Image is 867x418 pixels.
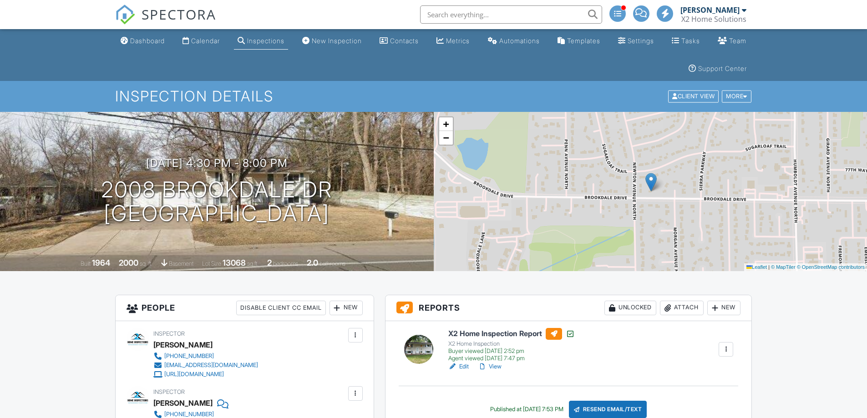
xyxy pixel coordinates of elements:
div: [PERSON_NAME] [680,5,740,15]
a: [PHONE_NUMBER] [153,352,258,361]
a: Automations (Advanced) [484,33,543,50]
input: Search everything... [420,5,602,24]
span: bedrooms [273,260,298,267]
a: © OpenStreetMap contributors [797,264,865,270]
span: bathrooms [319,260,345,267]
div: Disable Client CC Email [236,301,326,315]
a: Edit [448,362,469,371]
a: Inspections [234,33,288,50]
div: Inspections [247,37,284,45]
a: © MapTiler [771,264,796,270]
a: View [478,362,502,371]
h3: People [116,295,374,321]
a: X2 Home Inspection Report X2 Home Inspection Buyer viewed [DATE] 2:52 pm Agent viewed [DATE] 7:47 pm [448,328,575,363]
span: − [443,132,449,143]
a: Leaflet [746,264,767,270]
div: Published at [DATE] 7:53 PM [490,406,563,413]
div: Templates [567,37,600,45]
img: Marker [645,173,657,191]
div: Metrics [446,37,470,45]
div: New Inspection [312,37,362,45]
div: 2.0 [307,258,318,267]
div: Agent viewed [DATE] 7:47 pm [448,355,575,362]
a: Team [714,33,750,50]
span: Inspector [153,388,185,395]
div: [EMAIL_ADDRESS][DOMAIN_NAME] [164,362,258,369]
div: 13068 [223,258,246,267]
div: More [722,91,751,103]
div: Automations [499,37,540,45]
span: basement [169,260,193,267]
a: Zoom out [439,131,453,145]
div: [PHONE_NUMBER] [164,411,214,418]
a: Settings [614,33,658,50]
div: Attach [660,301,704,315]
h3: [DATE] 4:30 pm - 8:00 pm [146,157,288,169]
h1: Inspection Details [115,88,752,104]
div: [PHONE_NUMBER] [164,353,214,360]
span: sq. ft. [140,260,152,267]
img: The Best Home Inspection Software - Spectora [115,5,135,25]
a: Templates [554,33,604,50]
div: 1964 [92,258,110,267]
a: Zoom in [439,117,453,131]
div: New [330,301,363,315]
div: 2 [267,258,272,267]
div: Client View [668,91,719,103]
div: New [707,301,740,315]
div: Support Center [698,65,747,72]
span: Inspector [153,330,185,337]
div: Dashboard [130,37,165,45]
div: Resend Email/Text [569,401,647,418]
div: Contacts [390,37,419,45]
a: SPECTORA [115,12,216,31]
a: Dashboard [117,33,168,50]
a: Tasks [668,33,704,50]
h6: X2 Home Inspection Report [448,328,575,340]
h3: Reports [385,295,752,321]
span: Lot Size [202,260,221,267]
div: 2000 [119,258,138,267]
a: Client View [667,92,721,99]
span: SPECTORA [142,5,216,24]
a: Contacts [376,33,422,50]
span: | [768,264,770,270]
a: Support Center [685,60,750,77]
a: New Inspection [299,33,365,50]
div: Buyer viewed [DATE] 2:52 pm [448,347,575,355]
a: [URL][DOMAIN_NAME] [153,370,258,379]
div: Unlocked [604,301,656,315]
div: [URL][DOMAIN_NAME] [164,371,224,378]
div: X2 Home Solutions [681,15,746,24]
a: [EMAIL_ADDRESS][DOMAIN_NAME] [153,361,258,370]
a: Calendar [179,33,223,50]
span: + [443,118,449,130]
div: Tasks [681,37,700,45]
span: Built [81,260,91,267]
div: X2 Home Inspection [448,340,575,347]
div: Team [729,37,746,45]
div: [PERSON_NAME] [153,338,213,352]
div: Calendar [191,37,220,45]
div: [PERSON_NAME] [153,396,213,410]
div: Settings [628,37,654,45]
span: sq.ft. [247,260,259,267]
h1: 2008 Brookdale Dr [GEOGRAPHIC_DATA] [101,178,333,226]
a: Metrics [433,33,473,50]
